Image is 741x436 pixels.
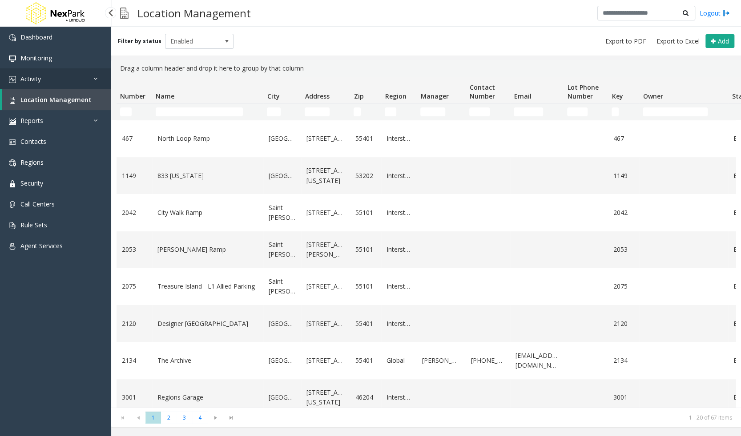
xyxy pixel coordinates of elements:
[613,208,634,218] a: 2042
[355,208,376,218] a: 55101
[306,208,345,218] a: [STREET_ADDRESS]
[613,356,634,365] a: 2134
[510,104,564,120] td: Email Filter
[20,137,46,146] span: Contacts
[269,356,296,365] a: [GEOGRAPHIC_DATA]
[223,412,239,424] span: Go to the last page
[9,76,16,83] img: 'icon'
[161,412,177,424] span: Page 2
[612,107,619,116] input: Key Filter
[387,171,411,181] a: Interstate
[269,171,296,181] a: [GEOGRAPHIC_DATA]
[564,104,608,120] td: Lot Phone Number Filter
[608,104,639,120] td: Key Filter
[466,104,510,120] td: Contact Number Filter
[705,34,734,48] button: Add
[355,392,376,402] a: 46204
[514,107,543,116] input: Email Filter
[122,319,147,329] a: 2120
[613,319,634,329] a: 2120
[355,134,376,143] a: 55401
[355,356,376,365] a: 55401
[20,158,44,166] span: Regions
[385,92,406,100] span: Region
[420,92,448,100] span: Manager
[20,116,43,125] span: Reports
[244,414,732,421] kendo-pager-info: 1 - 20 of 67 items
[20,242,63,250] span: Agent Services
[381,104,417,120] td: Region Filter
[422,356,460,365] a: [PERSON_NAME]
[9,55,16,62] img: 'icon'
[263,104,301,120] td: City Filter
[122,134,147,143] a: 467
[355,171,376,181] a: 53202
[653,35,703,48] button: Export to Excel
[177,412,192,424] span: Page 3
[306,388,345,408] a: [STREET_ADDRESS][US_STATE]
[350,104,381,120] td: Zip Filter
[643,107,708,116] input: Owner Filter
[2,89,111,110] a: Location Management
[120,2,129,24] img: pageIcon
[387,245,411,254] a: Interstate
[306,281,345,291] a: [STREET_ADDRESS]
[9,201,16,208] img: 'icon'
[156,107,243,116] input: Name Filter
[306,240,345,260] a: [STREET_ADDRESS][PERSON_NAME]
[306,134,345,143] a: [STREET_ADDRESS]
[122,245,147,254] a: 2053
[20,75,41,83] span: Activity
[417,104,466,120] td: Manager Filter
[387,392,411,402] a: Interstate
[355,245,376,254] a: 55101
[122,171,147,181] a: 1149
[301,104,350,120] td: Address Filter
[9,222,16,229] img: 'icon'
[514,92,531,100] span: Email
[9,97,16,104] img: 'icon'
[20,95,92,104] span: Location Management
[9,139,16,146] img: 'icon'
[145,412,161,424] span: Page 1
[192,412,208,424] span: Page 4
[20,179,43,187] span: Security
[420,107,445,116] input: Manager Filter
[208,412,223,424] span: Go to the next page
[471,356,505,365] a: [PHONE_NUMBER]
[306,319,345,329] a: [STREET_ADDRESS]
[612,92,623,100] span: Key
[156,92,174,100] span: Name
[157,392,258,402] a: Regions Garage
[157,208,258,218] a: City Walk Ramp
[354,92,363,100] span: Zip
[613,281,634,291] a: 2075
[613,392,634,402] a: 3001
[165,34,220,48] span: Enabled
[20,200,55,208] span: Call Centers
[9,118,16,125] img: 'icon'
[306,166,345,186] a: [STREET_ADDRESS][US_STATE]
[605,37,646,46] span: Export to PDF
[385,107,396,116] input: Region Filter
[567,107,588,116] input: Lot Phone Number Filter
[267,107,281,116] input: City Filter
[122,356,147,365] a: 2134
[120,107,132,116] input: Number Filter
[122,392,147,402] a: 3001
[20,33,52,41] span: Dashboard
[387,319,411,329] a: Interstate
[117,104,152,120] td: Number Filter
[118,37,161,45] label: Filter by status
[9,159,16,166] img: 'icon'
[269,277,296,297] a: Saint [PERSON_NAME]
[643,92,663,100] span: Owner
[20,221,47,229] span: Rule Sets
[9,243,16,250] img: 'icon'
[269,319,296,329] a: [GEOGRAPHIC_DATA]
[20,54,52,62] span: Monitoring
[9,34,16,41] img: 'icon'
[269,392,296,402] a: [GEOGRAPHIC_DATA]
[602,35,650,48] button: Export to PDF
[157,134,258,143] a: North Loop Ramp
